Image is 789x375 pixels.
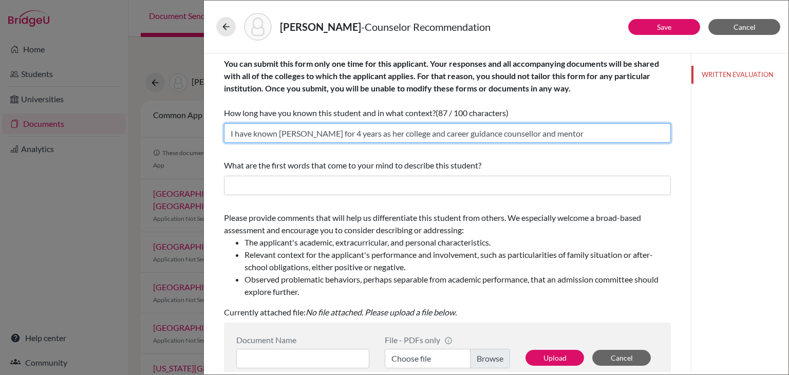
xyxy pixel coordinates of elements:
b: You can submit this form only one time for this applicant. Your responses and all accompanying do... [224,59,659,93]
div: Document Name [236,335,369,345]
button: Upload [525,350,584,366]
span: - Counselor Recommendation [361,21,491,33]
label: Choose file [385,349,510,368]
span: (87 / 100 characters) [436,108,509,118]
li: Observed problematic behaviors, perhaps separable from academic performance, that an admission co... [245,273,671,298]
span: info [444,336,453,345]
button: WRITTEN EVALUATION [691,66,788,84]
span: What are the first words that come to your mind to describe this student? [224,160,481,170]
li: Relevant context for the applicant's performance and involvement, such as particularities of fami... [245,249,671,273]
span: How long have you known this student and in what context? [224,59,659,118]
div: File - PDFs only [385,335,510,345]
button: Cancel [592,350,651,366]
i: No file attached. Please upload a file below. [306,307,457,317]
div: Currently attached file: [224,208,671,323]
strong: [PERSON_NAME] [280,21,361,33]
span: Please provide comments that will help us differentiate this student from others. We especially w... [224,213,671,298]
li: The applicant's academic, extracurricular, and personal characteristics. [245,236,671,249]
